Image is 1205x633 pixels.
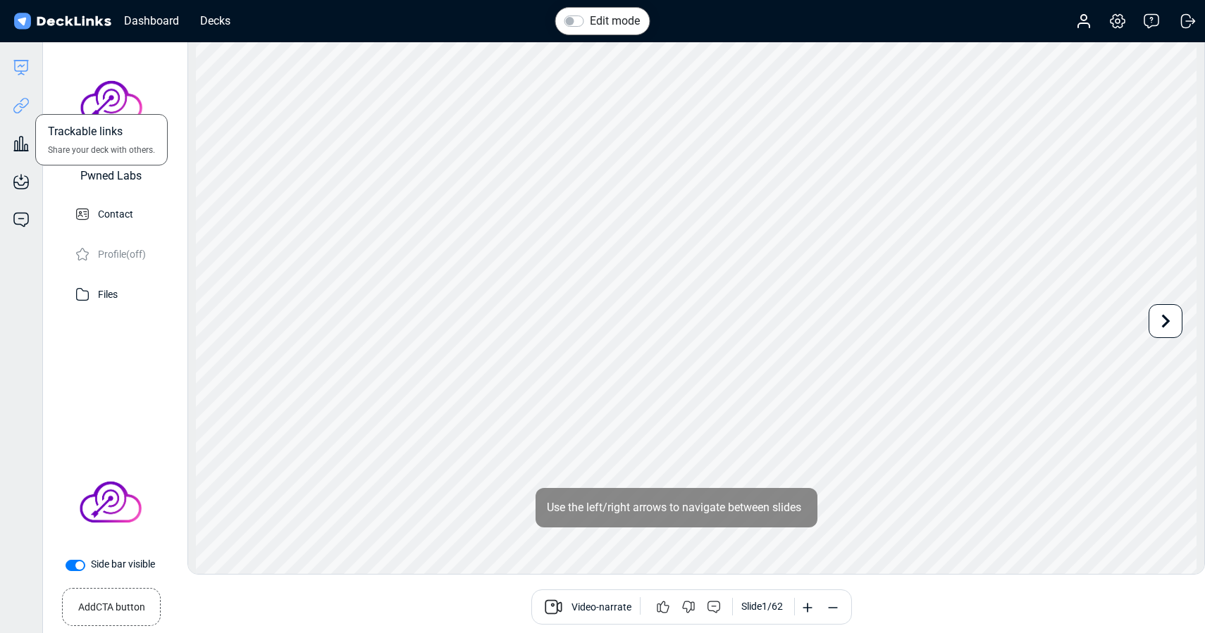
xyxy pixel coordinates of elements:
[117,12,186,30] div: Dashboard
[98,284,118,302] p: Files
[78,594,145,615] small: Add CTA button
[536,488,817,527] div: Use the left/right arrows to navigate between slides
[61,453,160,551] img: Company Banner
[590,13,640,30] label: Edit mode
[193,12,237,30] div: Decks
[48,123,123,144] span: Trackable links
[98,244,146,262] p: Profile (off)
[571,600,631,617] span: Video-narrate
[11,11,113,32] img: DeckLinks
[98,204,133,222] p: Contact
[91,557,155,572] label: Side bar visible
[80,168,142,184] div: Pwned Labs
[741,599,783,614] div: Slide 1 / 62
[62,52,161,151] img: avatar
[48,144,155,156] span: Share your deck with others.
